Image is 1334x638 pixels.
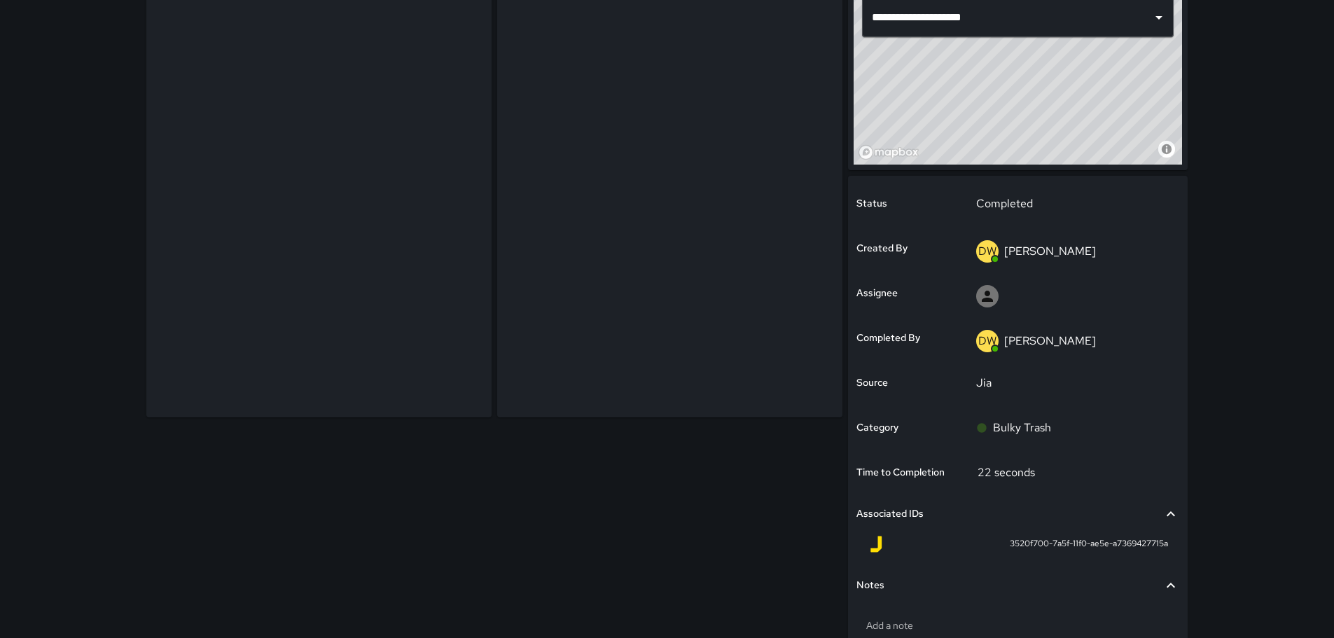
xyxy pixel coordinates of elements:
button: Open [1149,8,1169,27]
p: Bulky Trash [993,419,1051,436]
p: DW [978,333,996,349]
p: Jia [976,375,1170,391]
p: Add a note [866,618,1169,632]
h6: Assignee [856,286,898,301]
h6: Status [856,196,887,211]
h6: Time to Completion [856,465,945,480]
h6: Source [856,375,888,391]
p: 22 seconds [978,465,1035,480]
h6: Category [856,420,898,436]
p: DW [978,243,996,260]
p: [PERSON_NAME] [1004,333,1096,348]
h6: Completed By [856,331,920,346]
h6: Notes [856,578,884,593]
p: [PERSON_NAME] [1004,244,1096,258]
h6: Associated IDs [856,506,924,522]
div: Associated IDs [856,498,1179,530]
div: Notes [856,569,1179,602]
p: Completed [976,195,1170,212]
span: 3520f700-7a5f-11f0-ae5e-a7369427715a [1010,537,1168,551]
h6: Created By [856,241,908,256]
